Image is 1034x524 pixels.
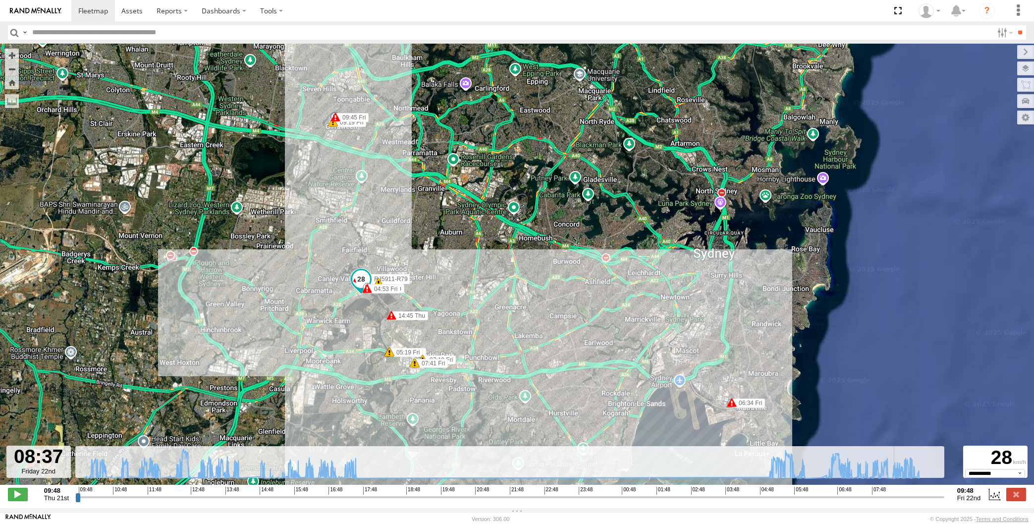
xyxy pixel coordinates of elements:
[976,516,1029,522] a: Terms and Conditions
[391,311,428,320] label: 14:45 Thu
[374,276,407,283] span: RJ5911-R79
[294,487,308,495] span: 15:48
[335,113,369,122] label: 09:45 Fri
[10,7,61,14] img: rand-logo.svg
[5,49,19,62] button: Zoom in
[363,283,373,292] div: 14
[389,348,423,357] label: 05:19 Fri
[415,359,448,368] label: 07:41 Fri
[374,278,383,288] div: 8
[260,487,273,495] span: 14:48
[957,487,981,494] strong: 09:48
[979,3,995,19] i: ?
[915,3,944,18] div: Quang MAC
[5,94,19,108] label: Measure
[441,487,455,495] span: 19:48
[622,487,636,495] span: 00:48
[5,514,51,524] a: Visit our Website
[691,487,705,495] span: 02:48
[148,487,162,495] span: 11:48
[727,398,737,408] div: 5
[732,399,765,408] label: 06:34 Fri
[367,285,400,293] label: 04:53 Fri
[44,487,69,494] strong: 09:48
[79,487,93,495] span: 09:48
[8,488,28,501] label: Play/Stop
[5,62,19,76] button: Zoom out
[731,399,764,408] label: 06:06 Fri
[472,516,509,522] div: Version: 306.00
[225,487,239,495] span: 13:48
[389,348,426,357] label: 13:49 Thu
[423,355,456,364] label: 07:19 Fri
[406,487,420,495] span: 18:48
[794,487,808,495] span: 05:48
[656,487,670,495] span: 01:48
[510,487,524,495] span: 21:48
[333,118,366,127] label: 09:19 Fri
[760,487,774,495] span: 04:48
[993,25,1015,40] label: Search Filter Options
[363,487,377,495] span: 17:48
[957,494,981,502] span: Fri 22nd Aug 2025
[328,487,342,495] span: 16:48
[113,487,127,495] span: 10:48
[368,284,404,293] label: 11:20 Thu
[965,447,1026,468] div: 28
[5,76,19,89] button: Zoom Home
[1006,488,1026,501] label: Close
[872,487,886,495] span: 07:48
[44,494,69,502] span: Thu 21st Aug 2025
[930,516,1029,522] div: © Copyright 2025 -
[725,487,739,495] span: 03:48
[191,487,205,495] span: 12:48
[579,487,593,495] span: 23:48
[475,487,489,495] span: 20:48
[837,487,851,495] span: 06:48
[21,25,29,40] label: Search Query
[544,487,558,495] span: 22:48
[1017,111,1034,124] label: Map Settings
